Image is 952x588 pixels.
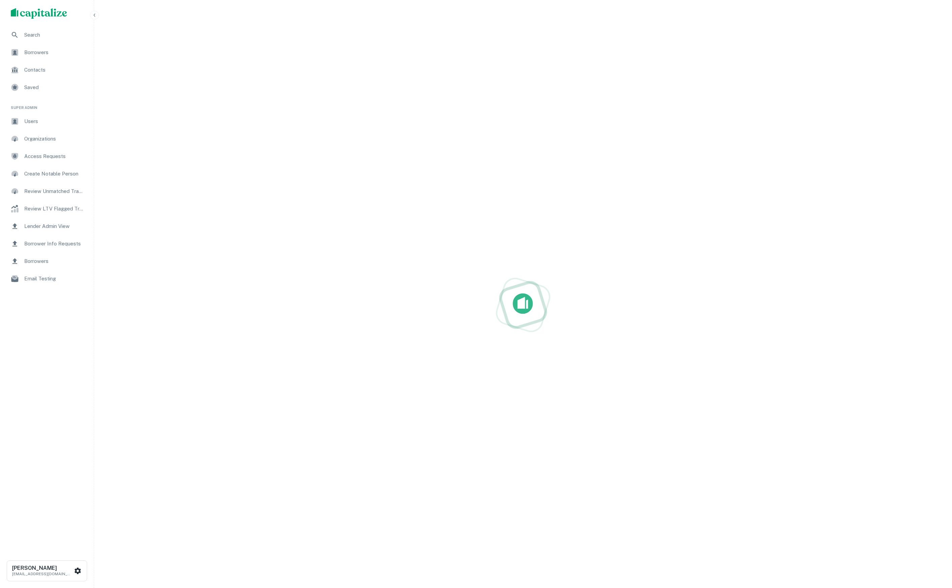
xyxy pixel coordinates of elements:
button: [PERSON_NAME][EMAIL_ADDRESS][DOMAIN_NAME] [7,560,87,581]
iframe: Chat Widget [918,534,952,566]
a: Review Unmatched Transactions [5,183,88,199]
span: Lender Admin View [24,222,84,230]
span: Review LTV Flagged Transactions [24,205,84,213]
a: Access Requests [5,148,88,164]
span: Organizations [24,135,84,143]
a: Lender Admin View [5,218,88,234]
span: Borrower Info Requests [24,240,84,248]
a: Create Notable Person [5,166,88,182]
a: Borrowers [5,253,88,269]
a: Users [5,113,88,129]
span: Review Unmatched Transactions [24,187,84,195]
span: Contacts [24,66,84,74]
span: Access Requests [24,152,84,160]
span: Search [24,31,84,39]
a: Borrowers [5,44,88,61]
a: Review LTV Flagged Transactions [5,201,88,217]
a: Search [5,27,88,43]
span: Email Testing [24,275,84,283]
p: [EMAIL_ADDRESS][DOMAIN_NAME] [12,571,73,577]
a: Borrower Info Requests [5,236,88,252]
img: capitalize-logo.png [11,8,67,19]
a: Saved [5,79,88,95]
a: Email Testing [5,271,88,287]
span: Borrowers [24,48,84,56]
span: Borrowers [24,257,84,265]
span: Users [24,117,84,125]
a: Organizations [5,131,88,147]
span: Create Notable Person [24,170,84,178]
span: Saved [24,83,84,91]
h6: [PERSON_NAME] [12,565,73,571]
a: Contacts [5,62,88,78]
li: Super Admin [5,97,88,113]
